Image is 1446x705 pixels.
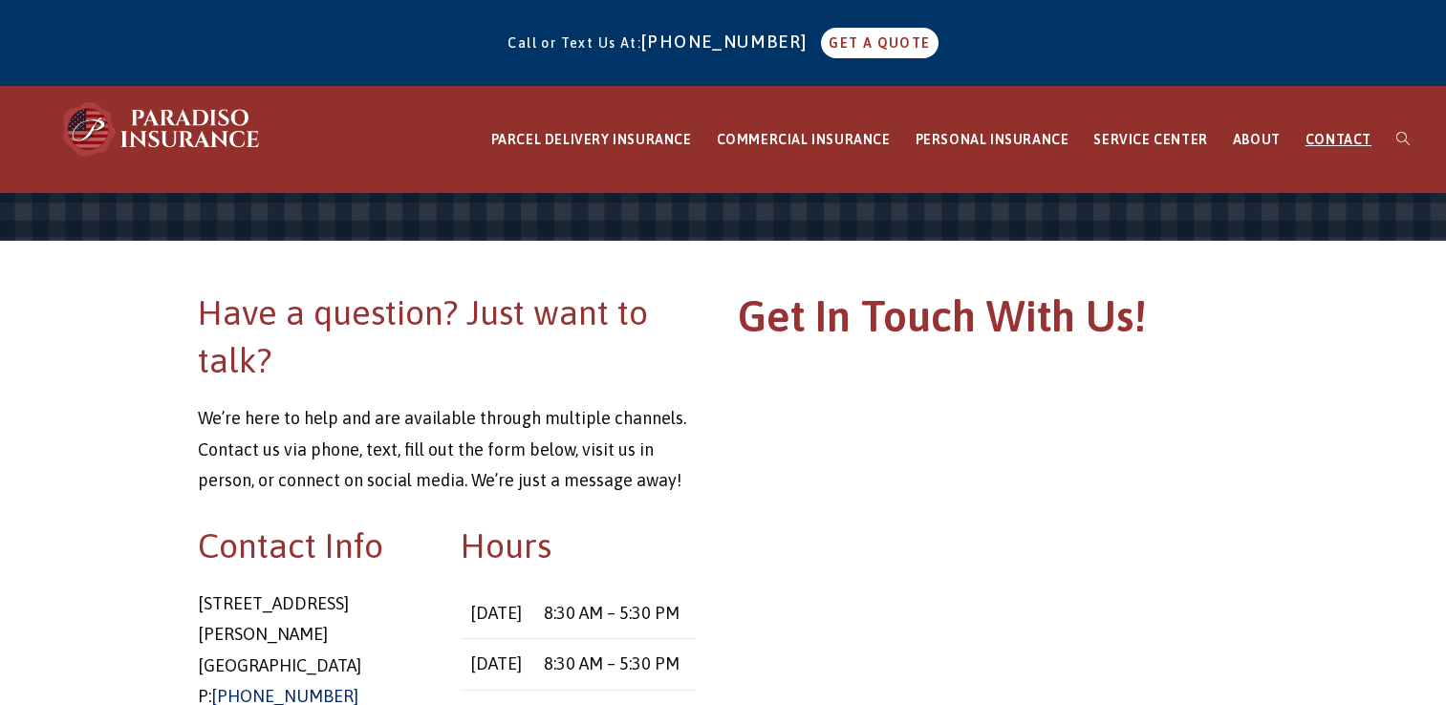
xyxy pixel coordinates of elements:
[479,87,704,193] a: PARCEL DELIVERY INSURANCE
[916,132,1069,147] span: PERSONAL INSURANCE
[198,403,697,496] p: We’re here to help and are available through multiple channels. Contact us via phone, text, fill ...
[821,28,938,58] a: GET A QUOTE
[507,35,641,51] span: Call or Text Us At:
[57,100,268,158] img: Paradiso Insurance
[641,32,817,52] a: [PHONE_NUMBER]
[1233,132,1281,147] span: ABOUT
[198,288,697,385] h2: Have a question? Just want to talk?
[461,588,533,639] td: [DATE]
[903,87,1082,193] a: PERSONAL INSURANCE
[491,132,692,147] span: PARCEL DELIVERY INSURANCE
[1220,87,1293,193] a: ABOUT
[1093,132,1207,147] span: SERVICE CENTER
[544,603,680,623] time: 8:30 AM – 5:30 PM
[1081,87,1219,193] a: SERVICE CENTER
[1306,132,1371,147] span: CONTACT
[717,132,891,147] span: COMMERCIAL INSURANCE
[461,522,696,569] h2: Hours
[198,522,433,569] h2: Contact Info
[704,87,903,193] a: COMMERCIAL INSURANCE
[461,639,533,690] td: [DATE]
[1293,87,1384,193] a: CONTACT
[544,653,680,673] time: 8:30 AM – 5:30 PM
[738,288,1237,354] h1: Get In Touch With Us!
